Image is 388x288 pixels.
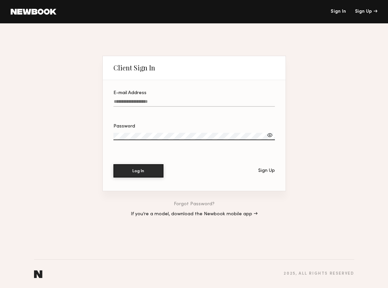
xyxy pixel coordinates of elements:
a: Sign In [331,9,346,14]
div: 2025 , all rights reserved [284,272,354,276]
input: E-mail Address [113,99,275,107]
button: Log In [113,164,163,178]
input: Password [113,133,275,140]
div: Password [113,124,275,129]
div: Sign Up [355,9,377,14]
div: Sign Up [258,169,275,173]
div: E-mail Address [113,91,275,95]
a: Forgot Password? [174,202,215,207]
div: Client Sign In [113,64,155,72]
a: If you’re a model, download the Newbook mobile app → [131,212,258,217]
